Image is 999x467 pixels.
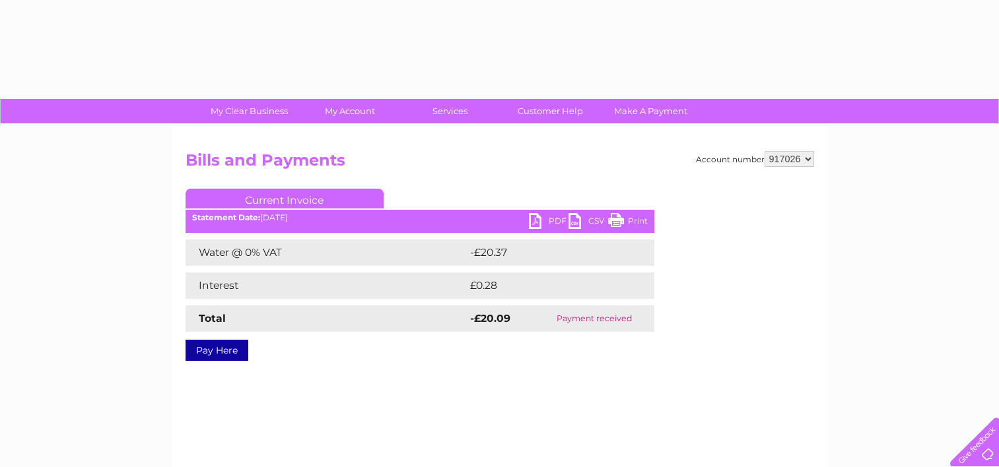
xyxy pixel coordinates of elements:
[596,99,705,123] a: Make A Payment
[295,99,404,123] a: My Account
[186,189,384,208] a: Current Invoice
[496,99,605,123] a: Customer Help
[396,99,504,123] a: Services
[535,305,654,332] td: Payment received
[696,151,814,167] div: Account number
[470,312,510,325] strong: -£20.09
[186,151,814,176] h2: Bills and Payments
[192,212,260,222] b: Statement Date:
[186,272,467,299] td: Interest
[608,213,648,232] a: Print
[529,213,568,232] a: PDF
[467,239,630,266] td: -£20.37
[186,239,467,266] td: Water @ 0% VAT
[186,340,248,361] a: Pay Here
[186,213,654,222] div: [DATE]
[467,272,623,299] td: £0.28
[199,312,226,325] strong: Total
[568,213,608,232] a: CSV
[195,99,304,123] a: My Clear Business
